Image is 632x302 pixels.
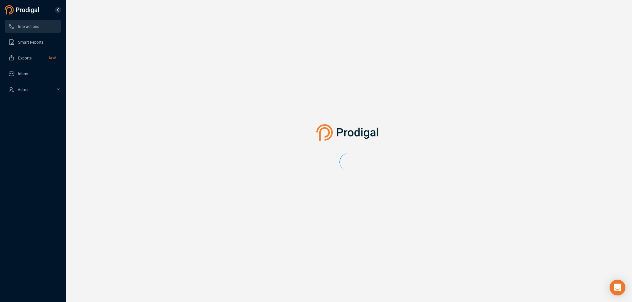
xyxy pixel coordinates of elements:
[8,51,56,64] a: ExportsNew!
[8,20,56,33] a: Interactions
[5,35,61,49] li: Smart Reports
[316,124,382,141] img: prodigal-logo
[5,67,61,80] li: Inbox
[18,72,28,76] span: Inbox
[8,67,56,80] a: Inbox
[18,87,30,92] span: Admin
[5,5,41,14] img: prodigal-logo
[5,20,61,33] li: Interactions
[610,280,625,295] div: Open Intercom Messenger
[8,35,56,49] a: Smart Reports
[5,51,61,64] li: Exports
[18,24,39,29] span: Interactions
[49,51,56,64] span: New!
[18,40,43,45] span: Smart Reports
[18,56,32,60] span: Exports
